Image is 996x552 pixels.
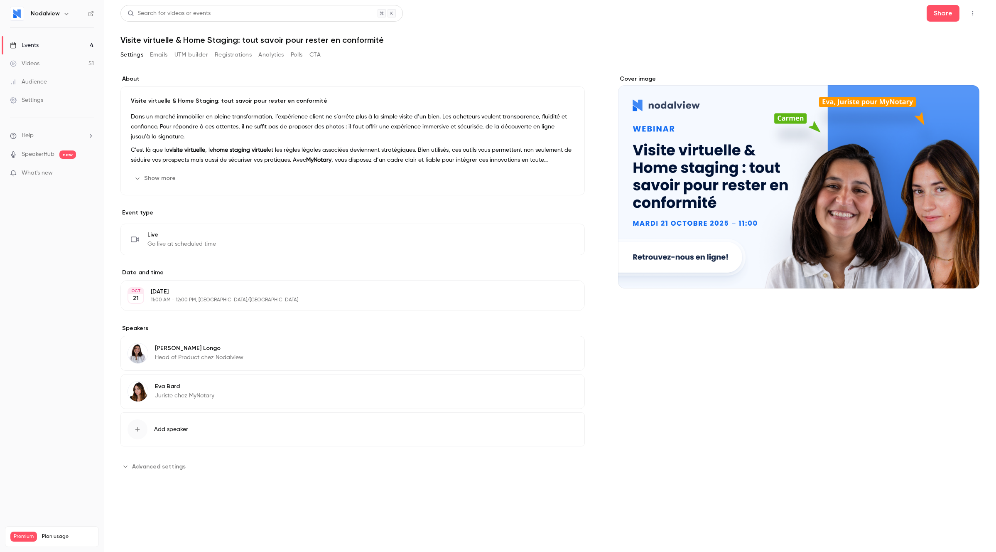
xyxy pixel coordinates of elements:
[59,150,76,159] span: new
[120,324,585,333] label: Speakers
[133,294,139,303] p: 21
[10,59,39,68] div: Videos
[42,533,93,540] span: Plan usage
[169,147,205,153] strong: visite virtuelle
[309,48,321,62] button: CTA
[154,425,188,434] span: Add speaker
[128,9,211,18] div: Search for videos or events
[120,48,143,62] button: Settings
[213,147,268,153] strong: home staging virtuel
[131,112,574,142] p: Dans un marché immobilier en pleine transformation, l’expérience client ne s’arrête plus à la sim...
[618,75,979,288] section: Cover image
[174,48,208,62] button: UTM builder
[128,288,143,294] div: OCT
[120,209,585,217] p: Event type
[258,48,284,62] button: Analytics
[128,382,148,402] img: Eva Bard
[22,169,53,177] span: What's new
[120,35,979,45] h1: Visite virtuelle & Home Staging: tout savoir pour rester en conformité
[151,288,541,296] p: [DATE]
[618,75,979,83] label: Cover image
[22,131,34,140] span: Help
[131,145,574,165] p: C’est là que la , le et les règles légales associées deviennent stratégiques. Bien utilisés, ces ...
[131,97,574,105] p: Visite virtuelle & Home Staging: tout savoir pour rester en conformité
[155,344,243,352] p: [PERSON_NAME] Longo
[120,336,585,371] div: Carmen Longo[PERSON_NAME] LongoHead of Product chez Nodalview
[147,240,216,248] span: Go live at scheduled time
[31,10,60,18] h6: Nodalview
[120,460,585,473] section: Advanced settings
[147,231,216,239] span: Live
[22,150,54,159] a: SpeakerHub
[10,41,39,49] div: Events
[155,392,214,400] p: Juriste chez MyNotary
[132,462,186,471] span: Advanced settings
[10,96,43,104] div: Settings
[10,532,37,542] span: Premium
[120,460,191,473] button: Advanced settings
[155,382,214,391] p: Eva Bard
[120,374,585,409] div: Eva BardEva BardJuriste chez MyNotary
[131,172,181,185] button: Show more
[150,48,167,62] button: Emails
[10,131,94,140] li: help-dropdown-opener
[927,5,959,22] button: Share
[10,7,24,20] img: Nodalview
[120,269,585,277] label: Date and time
[120,75,585,83] label: About
[10,78,47,86] div: Audience
[120,412,585,446] button: Add speaker
[151,297,541,303] p: 11:00 AM - 12:00 PM, [GEOGRAPHIC_DATA]/[GEOGRAPHIC_DATA]
[128,343,148,363] img: Carmen Longo
[155,353,243,362] p: Head of Product chez Nodalview
[215,48,252,62] button: Registrations
[291,48,303,62] button: Polls
[306,157,331,163] strong: MyNotary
